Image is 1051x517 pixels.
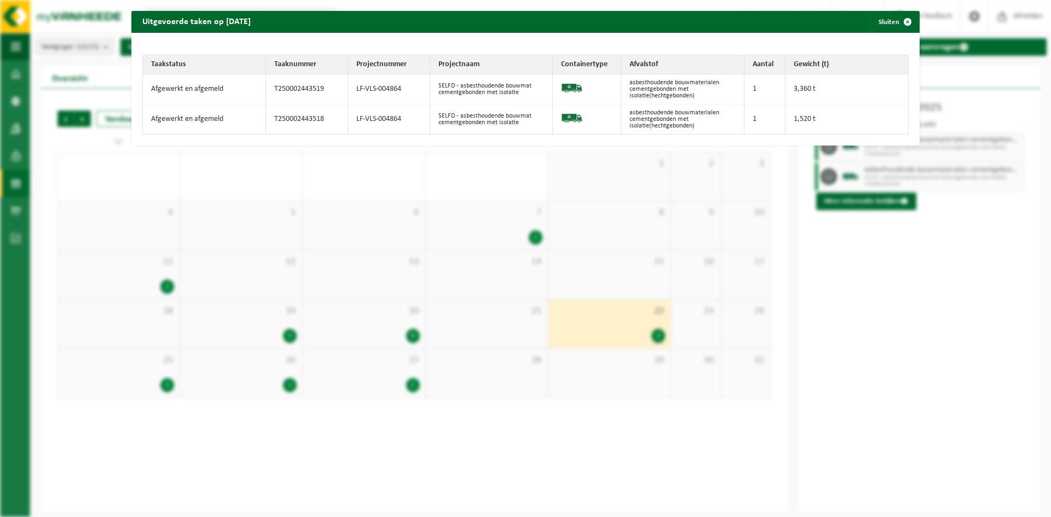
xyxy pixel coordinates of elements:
[621,104,744,134] td: asbesthoudende bouwmaterialen cementgebonden met isolatie(hechtgebonden)
[430,55,553,74] th: Projectnaam
[143,104,266,134] td: Afgewerkt en afgemeld
[621,74,744,104] td: asbesthoudende bouwmaterialen cementgebonden met isolatie(hechtgebonden)
[348,104,430,134] td: LF-VLS-004864
[744,104,786,134] td: 1
[430,74,553,104] td: SELFD - asbesthoudende bouwmat cementgebonden met isolatie
[143,55,266,74] th: Taakstatus
[266,55,348,74] th: Taaknummer
[348,55,430,74] th: Projectnummer
[131,11,262,32] h2: Uitgevoerde taken op [DATE]
[561,107,583,129] img: BL-SO-LV
[266,104,348,134] td: T250002443518
[561,77,583,99] img: BL-SO-LV
[786,55,909,74] th: Gewicht (t)
[143,74,266,104] td: Afgewerkt en afgemeld
[430,104,553,134] td: SELFD - asbesthoudende bouwmat cementgebonden met isolatie
[621,55,744,74] th: Afvalstof
[744,74,786,104] td: 1
[348,74,430,104] td: LF-VLS-004864
[744,55,786,74] th: Aantal
[786,74,909,104] td: 3,360 t
[870,11,919,33] button: Sluiten
[266,74,348,104] td: T250002443519
[553,55,621,74] th: Containertype
[786,104,909,134] td: 1,520 t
